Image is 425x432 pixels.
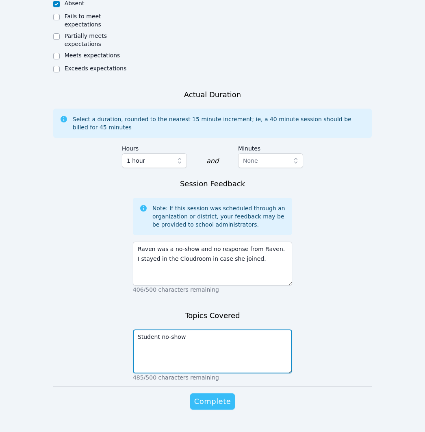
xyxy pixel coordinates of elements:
[238,153,303,168] button: None
[243,157,258,164] span: None
[185,310,240,321] h3: Topics Covered
[133,373,292,382] p: 485/500 characters remaining
[133,242,292,286] textarea: Raven was a no-show and no response from Raven. I stayed in the Cloudroom in case she joined.
[190,393,235,410] button: Complete
[206,156,219,166] div: and
[194,396,231,407] span: Complete
[65,52,120,59] label: Meets expectations
[152,204,286,229] div: Note: If this session was scheduled through an organization or district, your feedback may be be ...
[122,141,187,153] label: Hours
[133,286,292,294] p: 406/500 characters remaining
[65,13,101,28] label: Fails to meet expectations
[184,89,241,100] h3: Actual Duration
[122,153,187,168] button: 1 hour
[127,156,145,166] span: 1 hour
[65,33,107,47] label: Partially meets expectations
[238,141,303,153] label: Minutes
[133,329,292,373] textarea: Student no-show
[180,178,245,190] h3: Session Feedback
[73,115,366,131] div: Select a duration, rounded to the nearest 15 minute increment; ie, a 40 minute session should be ...
[65,65,126,72] label: Exceeds expectations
